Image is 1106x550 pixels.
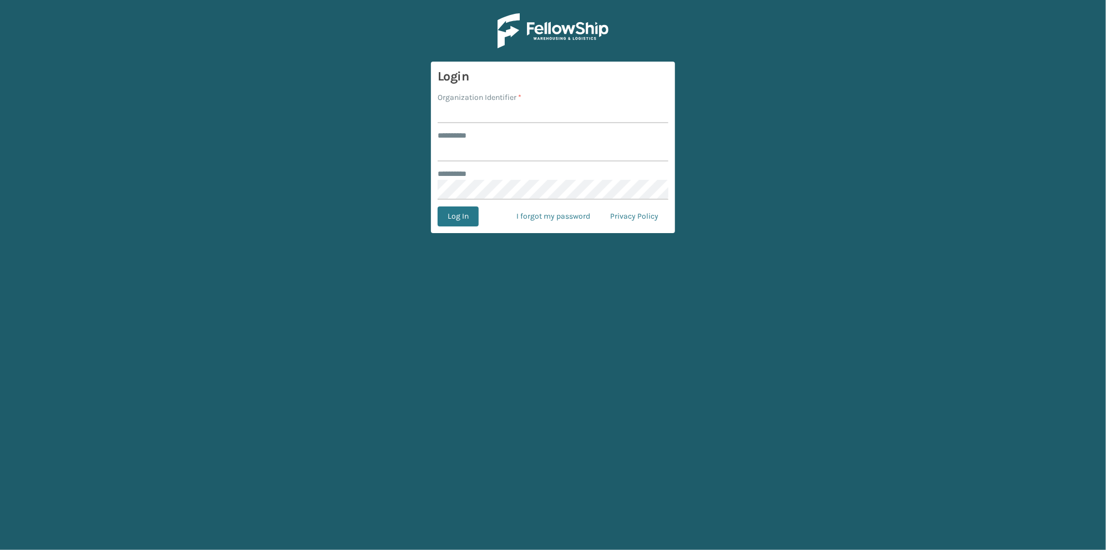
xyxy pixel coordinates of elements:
[506,206,600,226] a: I forgot my password
[438,206,479,226] button: Log In
[600,206,668,226] a: Privacy Policy
[438,92,521,103] label: Organization Identifier
[438,68,668,85] h3: Login
[498,13,608,48] img: Logo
